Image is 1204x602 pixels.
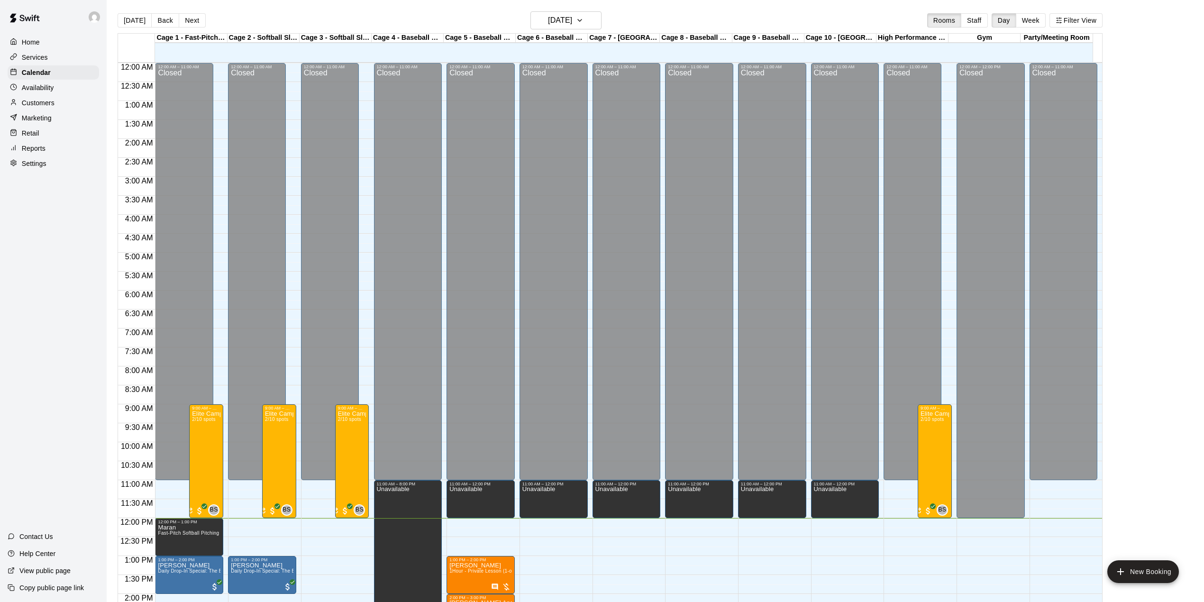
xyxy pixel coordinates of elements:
[338,406,366,410] div: 9:00 AM – 12:00 PM
[155,34,227,43] div: Cage 1 - Fast-Pitch Machine and Automatic Baseball Hack Attack Pitching Machine
[123,234,155,242] span: 4:30 AM
[449,482,512,486] div: 11:00 AM – 12:00 PM
[357,504,365,516] span: Baseline Staff
[921,406,949,410] div: 9:00 AM – 12:00 PM
[228,63,286,480] div: 12:00 AM – 11:00 AM: Closed
[268,506,277,516] span: All customers have paid
[1030,63,1098,480] div: 12:00 AM – 11:00 AM: Closed
[595,64,658,69] div: 12:00 AM – 11:00 AM
[210,505,218,515] span: BS
[804,34,876,43] div: Cage 10 - [GEOGRAPHIC_DATA]
[377,64,439,69] div: 12:00 AM – 11:00 AM
[8,126,99,140] a: Retail
[151,13,179,27] button: Back
[335,404,369,518] div: 9:00 AM – 12:00 PM: Elite Camp -half day
[301,63,359,480] div: 12:00 AM – 11:00 AM: Closed
[192,406,220,410] div: 9:00 AM – 12:00 PM
[8,141,99,155] a: Reports
[300,34,372,43] div: Cage 3 - Softball Slo-pitch Iron [PERSON_NAME] & Baseball Pitching Machine
[886,69,939,483] div: Closed
[961,13,988,27] button: Staff
[155,556,223,594] div: 1:00 PM – 2:00 PM: Vincent Tremamunno
[8,96,99,110] a: Customers
[449,568,521,574] span: 1Hour - Private Lesson (1-on-1)
[356,505,364,515] span: BS
[940,504,948,516] span: Baseline Staff
[122,594,155,602] span: 2:00 PM
[22,159,46,168] p: Settings
[1032,69,1095,483] div: Closed
[158,557,220,562] div: 1:00 PM – 2:00 PM
[158,530,289,536] span: Fast-Pitch Softball Pitching Machine (4 People Maximum!)
[520,63,588,480] div: 12:00 AM – 11:00 AM: Closed
[8,111,99,125] a: Marketing
[304,69,356,483] div: Closed
[516,34,588,43] div: Cage 6 - Baseball Pitching Machine
[123,423,155,431] span: 9:30 AM
[262,404,296,518] div: 9:00 AM – 12:00 PM: Elite Camp -half day
[522,482,585,486] div: 11:00 AM – 12:00 PM
[231,568,418,574] span: Daily Drop-In Special: The Best Batting Cages Near You! - 11AM-4PM WEEKDAYS
[123,158,155,166] span: 2:30 AM
[118,518,155,526] span: 12:00 PM
[285,504,292,516] span: Baseline Staff
[228,556,296,594] div: 1:00 PM – 2:00 PM: Allan Mohajer
[447,480,515,518] div: 11:00 AM – 12:00 PM: Unavailable
[377,482,439,486] div: 11:00 AM – 8:00 PM
[927,13,961,27] button: Rooms
[444,34,516,43] div: Cage 5 - Baseball Pitching Machine
[123,310,155,318] span: 6:30 AM
[123,101,155,109] span: 1:00 AM
[283,505,291,515] span: BS
[22,83,54,92] p: Availability
[22,113,52,123] p: Marketing
[884,63,941,480] div: 12:00 AM – 11:00 AM: Closed
[520,480,588,518] div: 11:00 AM – 12:00 PM: Unavailable
[593,63,661,480] div: 12:00 AM – 11:00 AM: Closed
[374,63,442,480] div: 12:00 AM – 11:00 AM: Closed
[123,196,155,204] span: 3:30 AM
[741,64,803,69] div: 12:00 AM – 11:00 AM
[741,482,803,486] div: 11:00 AM – 12:00 PM
[876,34,949,43] div: High Performance Lane
[231,557,293,562] div: 1:00 PM – 2:00 PM
[123,328,155,337] span: 7:00 AM
[281,504,292,516] div: Baseline Staff
[158,64,210,69] div: 12:00 AM – 11:00 AM
[447,63,515,480] div: 12:00 AM – 11:00 AM: Closed
[22,144,46,153] p: Reports
[1016,13,1046,27] button: Week
[119,461,155,469] span: 10:30 AM
[123,385,155,393] span: 8:30 AM
[8,35,99,49] div: Home
[8,65,99,80] a: Calendar
[732,34,804,43] div: Cage 9 - Baseball Pitching Machine / [GEOGRAPHIC_DATA]
[949,34,1021,43] div: Gym
[19,566,71,575] p: View public page
[228,34,300,43] div: Cage 2 - Softball Slo-pitch Iron [PERSON_NAME] & Hack Attack Baseball Pitching Machine
[741,69,803,483] div: Closed
[8,81,99,95] div: Availability
[992,13,1016,27] button: Day
[122,556,155,564] span: 1:00 PM
[22,68,51,77] p: Calendar
[87,8,107,27] div: Joe Florio
[918,404,952,518] div: 9:00 AM – 12:00 PM: Elite Camp -half day
[886,64,939,69] div: 12:00 AM – 11:00 AM
[304,64,356,69] div: 12:00 AM – 11:00 AM
[959,64,1022,69] div: 12:00 AM – 12:00 PM
[8,50,99,64] div: Services
[123,366,155,374] span: 8:00 AM
[588,34,660,43] div: Cage 7 - [GEOGRAPHIC_DATA]
[8,156,99,171] div: Settings
[1049,13,1103,27] button: Filter View
[921,417,944,422] span: 2/10 spots filled
[123,253,155,261] span: 5:00 AM
[814,69,876,483] div: Closed
[449,595,512,600] div: 2:00 PM – 3:00 PM
[354,504,365,516] div: Baseline Staff
[340,506,350,516] span: All customers have paid
[123,139,155,147] span: 2:00 AM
